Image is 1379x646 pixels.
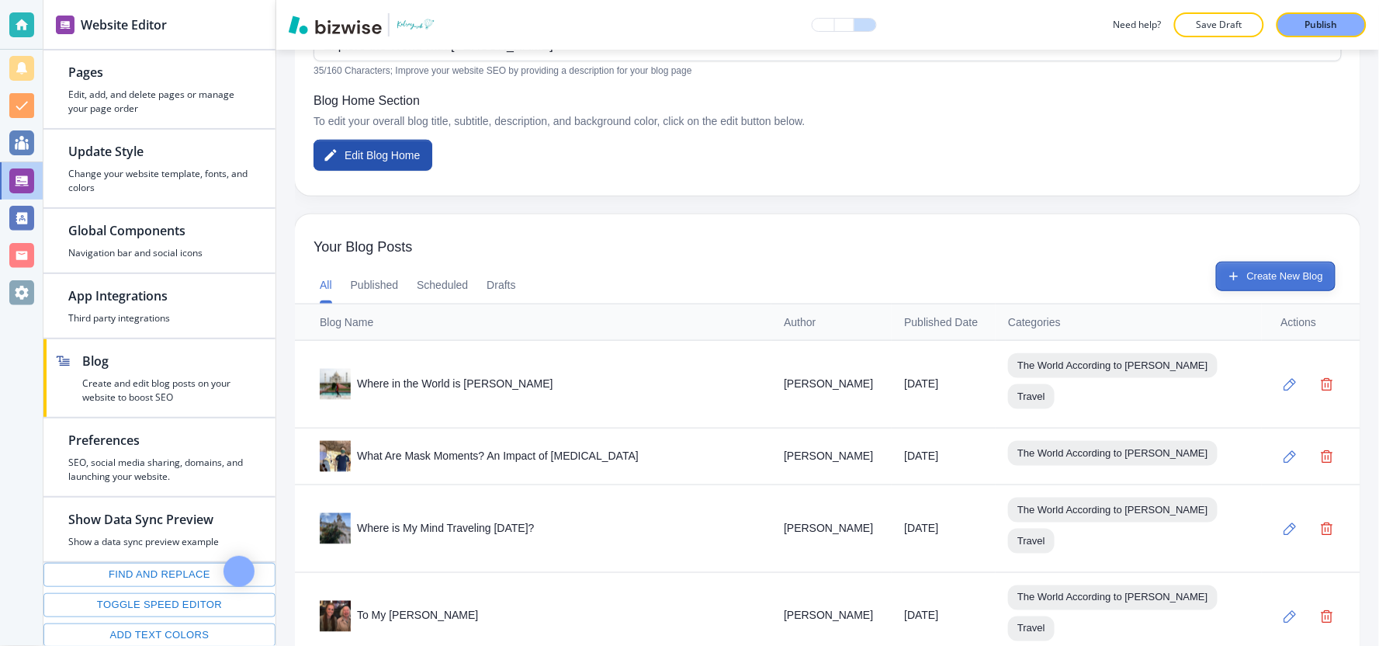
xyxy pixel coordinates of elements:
[68,311,251,325] h4: Third party integrations
[68,456,251,484] h4: SEO, social media sharing, domains, and launching your website.
[771,485,892,573] td: [PERSON_NAME]
[68,510,219,529] h2: Show Data Sync Preview
[68,246,251,260] h4: Navigation bar and social icons
[320,266,332,304] button: All
[68,287,251,305] h2: App Integrations
[771,429,892,485] td: [PERSON_NAME]
[996,304,1262,341] th: Categories
[771,341,892,429] td: [PERSON_NAME]
[43,498,244,561] button: Show Data Sync PreviewShow a data sync preview example
[320,601,759,632] div: To My [PERSON_NAME]
[68,88,251,116] h4: Edit, add, and delete pages or manage your page order
[314,64,1331,79] p: 35/160 Characters; Improve your website SEO by providing a description for your blog page
[82,377,251,405] h4: Create and edit blog posts on your website to boost SEO
[771,304,892,341] th: Author
[892,429,996,485] td: [DATE]
[1008,446,1217,461] span: The World According to [PERSON_NAME]
[43,593,275,617] button: Toggle speed editor
[43,50,275,128] button: PagesEdit, add, and delete pages or manage your page order
[1114,18,1162,32] h3: Need help?
[1174,12,1264,37] button: Save Draft
[81,16,167,34] h2: Website Editor
[320,441,351,472] img: e8da64a4e92d6477da68b948b23f7d66.webp
[1008,502,1217,518] span: The World According to [PERSON_NAME]
[892,485,996,573] td: [DATE]
[43,130,275,207] button: Update StyleChange your website template, fonts, and colors
[43,209,275,273] button: Global ComponentsNavigation bar and social icons
[43,339,275,417] button: BlogCreate and edit blog posts on your website to boost SEO
[68,142,251,161] h2: Update Style
[320,369,759,400] div: Where in the World is [PERSON_NAME]
[43,274,275,338] button: App IntegrationsThird party integrations
[320,441,759,472] div: What Are Mask Moments? An Impact of [MEDICAL_DATA]
[68,167,251,195] h4: Change your website template, fonts, and colors
[417,266,468,304] button: Scheduled
[1008,389,1055,405] span: Travel
[56,16,74,34] img: editor icon
[320,513,351,544] img: 35d19666d3dc5e59bd7c8404ecbe438e.webp
[320,369,351,400] img: cf7f71e4df438fa2958b2b067a5e1335.webp
[68,535,219,549] h4: Show a data sync preview example
[892,341,996,429] td: [DATE]
[1008,358,1217,373] span: The World According to [PERSON_NAME]
[320,601,351,632] img: d94a944ec466fed3be7728ad4ab85b33.webp
[320,317,759,328] div: Blog Name
[1008,533,1055,549] span: Travel
[1305,18,1338,32] p: Publish
[1008,590,1217,606] span: The World According to [PERSON_NAME]
[68,431,251,450] h2: Preferences
[68,63,251,82] h2: Pages
[351,266,399,304] button: Published
[1194,18,1244,32] p: Save Draft
[1280,317,1348,328] div: Actions
[892,304,996,341] th: Published Date
[314,239,1342,256] span: Your Blog Posts
[1277,12,1367,37] button: Publish
[314,140,432,171] button: Edit Blog Home
[43,563,275,587] button: Find and replace
[314,92,1342,110] p: Blog Home Section
[320,513,759,544] div: Where is My Mind Traveling [DATE]?
[487,266,515,304] button: Drafts
[1008,621,1055,637] span: Travel
[396,18,438,33] img: Your Logo
[68,221,251,240] h2: Global Components
[314,113,1342,130] p: To edit your overall blog title, subtitle, description, and background color, click on the edit b...
[43,419,275,496] button: PreferencesSEO, social media sharing, domains, and launching your website.
[82,352,251,370] h2: Blog
[289,16,382,34] img: Bizwise Logo
[1216,262,1336,291] button: Create New Blog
